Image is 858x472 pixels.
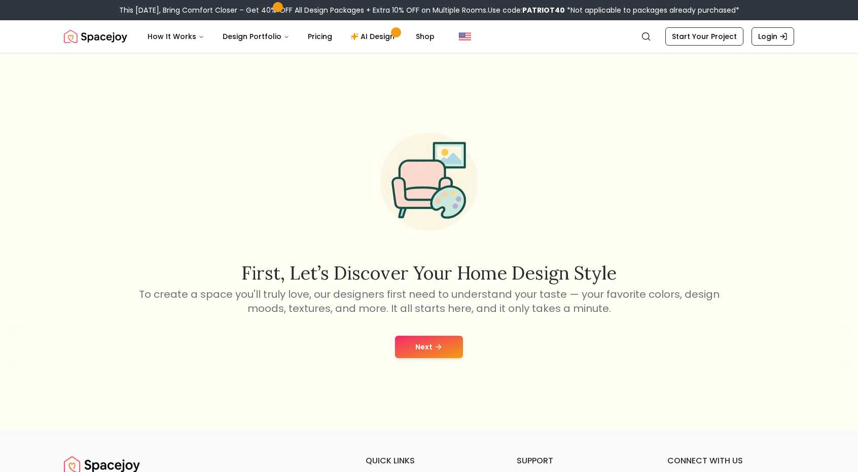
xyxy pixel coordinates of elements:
[522,5,565,15] b: PATRIOT40
[137,263,721,283] h2: First, let’s discover your home design style
[64,26,127,47] a: Spacejoy
[395,336,463,358] button: Next
[214,26,298,47] button: Design Portfolio
[119,5,739,15] div: This [DATE], Bring Comfort Closer – Get 40% OFF All Design Packages + Extra 10% OFF on Multiple R...
[408,26,443,47] a: Shop
[565,5,739,15] span: *Not applicable to packages already purchased*
[364,117,494,247] img: Start Style Quiz Illustration
[752,27,794,46] a: Login
[64,20,794,53] nav: Global
[517,455,643,467] h6: support
[665,27,743,46] a: Start Your Project
[64,26,127,47] img: Spacejoy Logo
[300,26,340,47] a: Pricing
[139,26,443,47] nav: Main
[342,26,406,47] a: AI Design
[459,30,471,43] img: United States
[366,455,492,467] h6: quick links
[137,287,721,316] p: To create a space you'll truly love, our designers first need to understand your taste — your fav...
[488,5,565,15] span: Use code:
[667,455,794,467] h6: connect with us
[139,26,212,47] button: How It Works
